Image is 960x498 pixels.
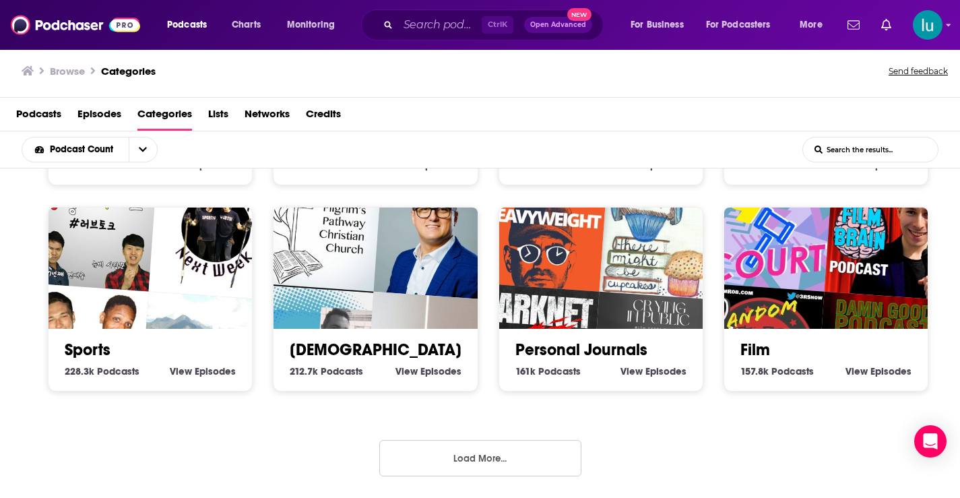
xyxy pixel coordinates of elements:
[800,15,823,34] span: More
[170,365,236,377] a: View Sports Episodes
[306,103,341,131] a: Credits
[631,15,684,34] span: For Business
[129,137,157,162] button: open menu
[50,65,85,77] h3: Browse
[252,161,383,292] img: Pilgrim's Pathway Ministries
[395,365,461,377] a: View [DEMOGRAPHIC_DATA] Episodes
[538,365,581,377] span: Podcasts
[645,365,686,377] span: Episodes
[374,170,505,301] img: Rediscover the Gospel
[170,365,192,377] span: View
[740,340,770,360] a: Film
[208,103,228,131] a: Lists
[567,8,591,21] span: New
[621,14,701,36] button: open menu
[398,14,482,36] input: Search podcasts, credits, & more...
[101,65,156,77] a: Categories
[697,14,790,36] button: open menu
[876,13,897,36] a: Show notifications dropdown
[65,365,139,377] a: 228.3k Sports Podcasts
[22,137,179,162] h2: Choose List sort
[530,22,586,28] span: Open Advanced
[321,365,363,377] span: Podcasts
[290,365,318,377] span: 212.7k
[379,440,581,476] button: Load More...
[703,161,833,292] img: 90s Court
[22,145,129,154] button: open menu
[913,10,942,40] img: User Profile
[771,365,814,377] span: Podcasts
[223,14,269,36] a: Charts
[167,15,207,34] span: Podcasts
[740,365,814,377] a: 157.8k Film Podcasts
[870,365,911,377] span: Episodes
[524,17,592,33] button: Open AdvancedNew
[706,15,771,34] span: For Podcasters
[740,365,769,377] span: 157.8k
[50,145,118,154] span: Podcast Count
[290,365,363,377] a: 212.7k [DEMOGRAPHIC_DATA] Podcasts
[11,12,140,38] img: Podchaser - Follow, Share and Rate Podcasts
[824,170,955,301] img: The Film Brain Podcast
[16,103,61,131] a: Podcasts
[158,14,224,36] button: open menu
[913,10,942,40] span: Logged in as lusodano
[65,340,110,360] a: Sports
[374,9,616,40] div: Search podcasts, credits, & more...
[290,340,461,360] a: [DEMOGRAPHIC_DATA]
[137,103,192,131] a: Categories
[287,15,335,34] span: Monitoring
[195,365,236,377] span: Episodes
[515,365,581,377] a: 161k Personal Journals Podcasts
[515,365,536,377] span: 161k
[420,365,461,377] span: Episodes
[278,14,352,36] button: open menu
[65,365,94,377] span: 228.3k
[27,161,158,292] img: [용광로 라이브] 러브토크
[599,170,730,301] img: There Might Be Cupcakes Podcast
[620,365,686,377] a: View Personal Journals Episodes
[914,425,947,458] div: Open Intercom Messenger
[515,340,647,360] a: Personal Journals
[232,15,261,34] span: Charts
[842,13,865,36] a: Show notifications dropdown
[885,62,952,81] button: Send feedback
[395,365,418,377] span: View
[845,365,911,377] a: View Film Episodes
[790,14,839,36] button: open menu
[149,170,280,301] img: Better Luck Next Week
[482,16,513,34] span: Ctrl K
[77,103,121,131] a: Episodes
[913,10,942,40] button: Show profile menu
[845,365,868,377] span: View
[620,365,643,377] span: View
[477,161,608,292] img: Heavyweight
[245,103,290,131] a: Networks
[97,365,139,377] span: Podcasts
